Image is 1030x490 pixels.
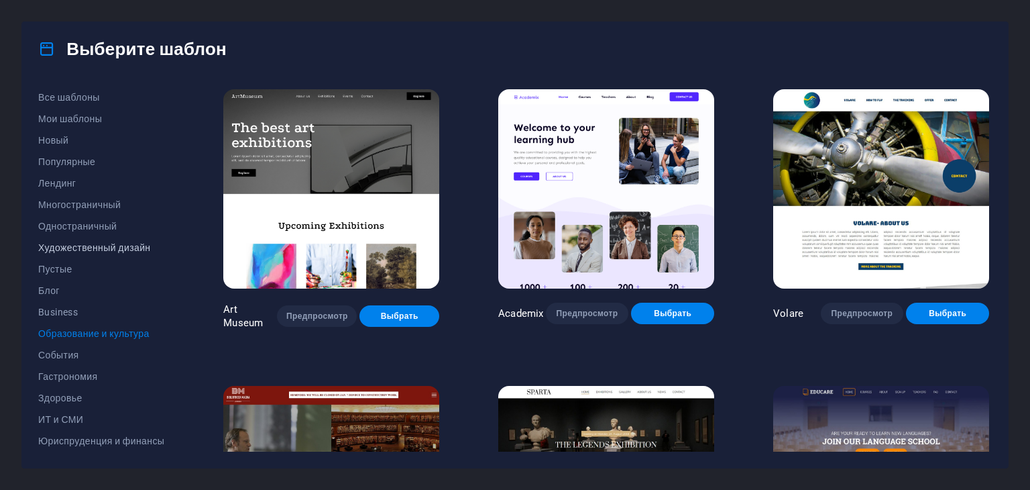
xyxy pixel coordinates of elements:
[38,215,164,237] button: Одностраничный
[557,308,618,319] span: Предпросмотр
[38,156,164,167] span: Популярные
[38,414,164,425] span: ИТ и СМИ
[38,328,164,339] span: Образование и культура
[546,303,629,324] button: Предпросмотр
[38,307,164,317] span: Business
[38,108,164,130] button: Мои шаблоны
[288,311,346,322] span: Предпросмотр
[38,280,164,301] button: Блог
[38,387,164,409] button: Здоровье
[223,89,439,289] img: Art Museum
[773,89,989,289] img: Volare
[38,371,164,382] span: Гастрономия
[38,242,164,253] span: Художественный дизайн
[38,258,164,280] button: Пустые
[38,135,164,146] span: Новый
[223,303,277,330] p: Art Museum
[821,303,904,324] button: Предпросмотр
[38,194,164,215] button: Многостраничный
[832,308,893,319] span: Предпросмотр
[38,344,164,366] button: События
[38,409,164,430] button: ИТ и СМИ
[498,307,543,320] p: Academix
[917,308,978,319] span: Выбрать
[38,430,164,452] button: Юриспруденция и финансы
[370,311,428,322] span: Выбрать
[38,92,164,103] span: Все шаблоны
[38,323,164,344] button: Образование и культура
[906,303,989,324] button: Выбрать
[631,303,714,324] button: Выбрать
[38,237,164,258] button: Художественный дизайн
[38,436,164,446] span: Юриспруденция и финансы
[359,305,439,327] button: Выбрать
[498,89,714,289] img: Academix
[38,221,164,232] span: Одностраничный
[38,113,164,124] span: Мои шаблоны
[38,130,164,151] button: Новый
[38,285,164,296] span: Блог
[38,151,164,173] button: Популярные
[277,305,357,327] button: Предпросмотр
[38,393,164,403] span: Здоровье
[38,38,227,60] h4: Выберите шаблон
[38,199,164,210] span: Многостраничный
[38,301,164,323] button: Business
[38,264,164,275] span: Пустые
[773,307,803,320] p: Volare
[642,308,703,319] span: Выбрать
[38,350,164,360] span: События
[38,173,164,194] button: Лендинг
[38,366,164,387] button: Гастрономия
[38,87,164,108] button: Все шаблоны
[38,178,164,189] span: Лендинг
